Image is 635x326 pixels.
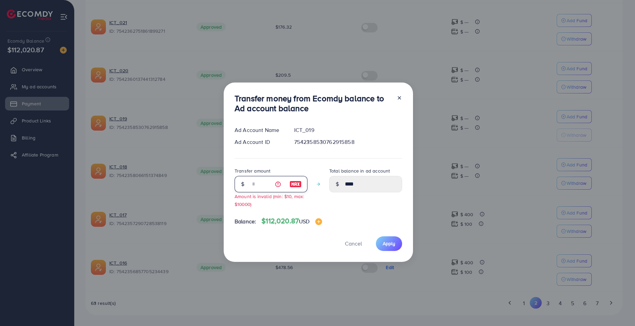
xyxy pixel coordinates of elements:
[383,240,395,247] span: Apply
[336,236,370,251] button: Cancel
[299,218,309,225] span: USD
[289,180,302,188] img: image
[289,138,408,146] div: 7542358530762915858
[229,126,289,134] div: Ad Account Name
[606,295,630,321] iframe: Chat
[229,138,289,146] div: Ad Account ID
[345,240,362,247] span: Cancel
[289,126,408,134] div: ICT_019
[235,93,391,113] h3: Transfer money from Ecomdy balance to Ad account balance
[376,236,402,251] button: Apply
[315,218,322,225] img: image
[235,193,304,207] small: Amount is invalid (min: $10, max: $10000)
[329,167,390,174] label: Total balance in ad account
[235,218,256,225] span: Balance:
[235,167,270,174] label: Transfer amount
[261,217,322,225] h4: $112,020.87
